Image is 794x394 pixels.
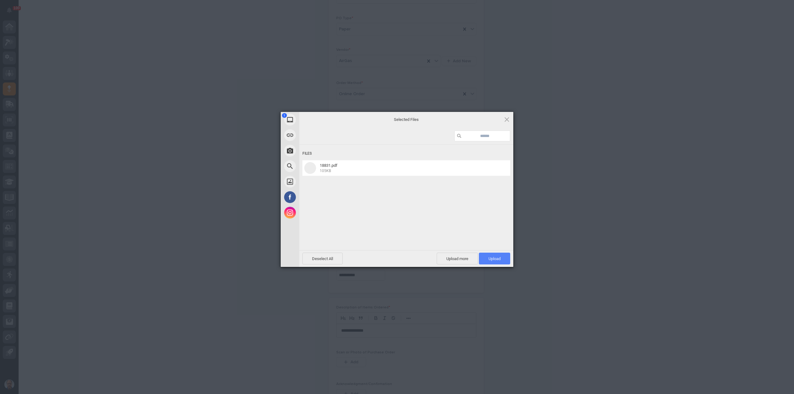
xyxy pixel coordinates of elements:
[281,127,355,143] div: Link (URL)
[282,113,287,118] span: 1
[344,117,468,122] span: Selected Files
[320,163,337,168] span: 18831.pdf
[281,112,355,127] div: My Device
[479,253,510,264] span: Upload
[281,158,355,174] div: Web Search
[281,174,355,189] div: Unsplash
[281,143,355,158] div: Take Photo
[281,205,355,220] div: Instagram
[488,256,501,261] span: Upload
[302,148,510,159] div: Files
[437,253,478,264] span: Upload more
[302,253,343,264] span: Deselect All
[503,116,510,123] span: Click here or hit ESC to close picker
[318,163,502,173] span: 18831.pdf
[320,169,331,173] span: 105KB
[281,189,355,205] div: Facebook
